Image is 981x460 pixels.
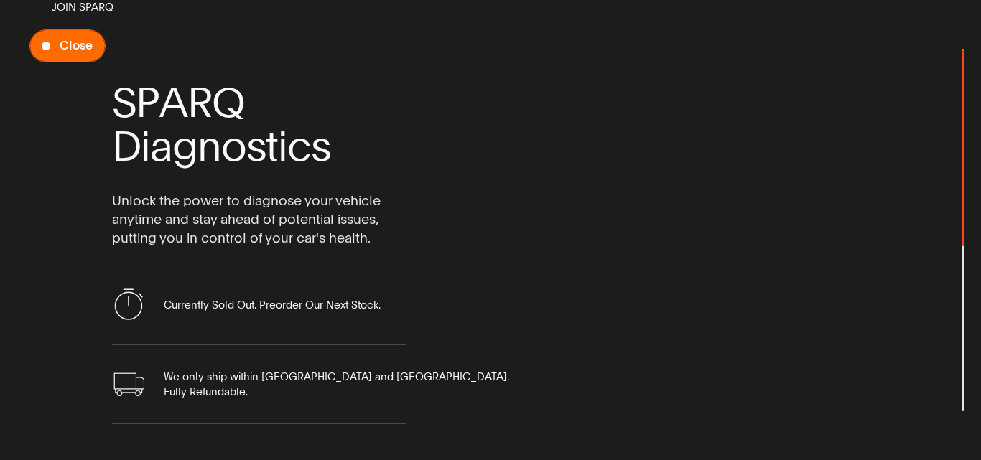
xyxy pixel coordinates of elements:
span: a [150,124,172,168]
img: Delivery Icon [113,372,144,395]
img: Timed Promo Icon [113,288,144,319]
span: Currently Sold Out. Preorder Our Next Stock. [164,298,381,313]
span: S [112,80,136,124]
span: anytime and stay ahead of potential issues, [112,210,379,229]
span: t [266,124,278,168]
span: We only ship within [GEOGRAPHIC_DATA] and [GEOGRAPHIC_DATA]. [164,370,509,385]
span: A [159,80,187,124]
span: putting you in control of your car's health. [112,229,371,248]
span: D [112,124,141,168]
span: o [221,124,246,168]
span: s [246,124,266,168]
span: c [287,124,311,168]
span: i [141,124,150,168]
span: Fully Refundable. [164,385,248,400]
span: P [136,80,159,124]
span: R [187,80,212,124]
span: s [311,124,331,168]
span: We only ship within United States and Canada. Fully Refundable. [164,370,509,399]
span: g [172,124,197,168]
button: Close [29,29,106,62]
span: Q [212,80,245,124]
span: Unlock the power to diagnose your vehicle anytime and stay ahead of potential issues, putting you... [112,192,406,248]
span: n [197,124,221,168]
span: i [278,124,287,168]
span: SPARQ Diagnostics [112,80,406,168]
span: Unlock the power to diagnose your vehicle [112,192,381,210]
span: Close [60,39,93,52]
